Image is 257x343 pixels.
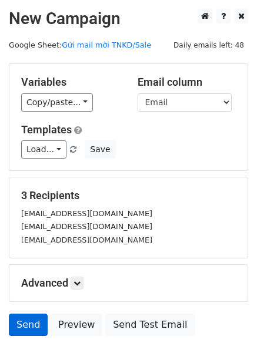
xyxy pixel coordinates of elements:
small: [EMAIL_ADDRESS][DOMAIN_NAME] [21,209,152,218]
small: Google Sheet: [9,41,151,49]
small: [EMAIL_ADDRESS][DOMAIN_NAME] [21,222,152,231]
h2: New Campaign [9,9,248,29]
a: Send Test Email [105,314,195,336]
a: Copy/paste... [21,93,93,112]
button: Save [85,140,115,159]
a: Send [9,314,48,336]
h5: Variables [21,76,120,89]
a: Preview [51,314,102,336]
h5: Advanced [21,277,236,290]
a: Templates [21,123,72,136]
iframe: Chat Widget [198,287,257,343]
span: Daily emails left: 48 [169,39,248,52]
a: Daily emails left: 48 [169,41,248,49]
small: [EMAIL_ADDRESS][DOMAIN_NAME] [21,236,152,244]
a: Load... [21,140,66,159]
a: Gửi mail mời TNKD/Sale [62,41,151,49]
h5: 3 Recipients [21,189,236,202]
h5: Email column [138,76,236,89]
